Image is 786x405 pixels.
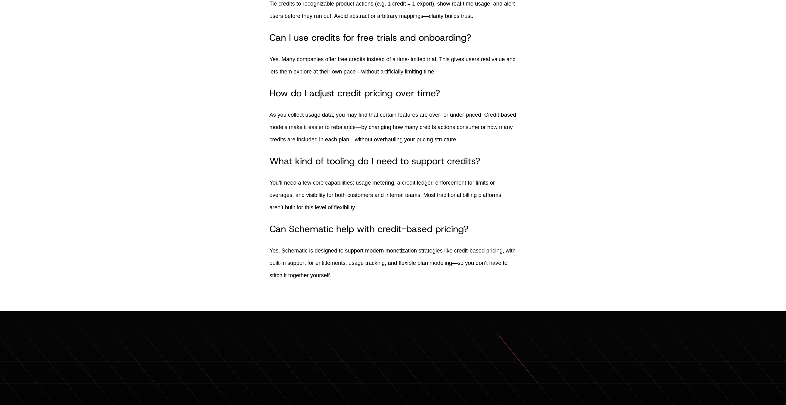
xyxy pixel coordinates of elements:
p: As you collect usage data, you may find that certain features are over- or under-priced. Credit-b... [269,109,517,146]
p: Yes. Schematic is designed to support modern monetization strategies like credit-based pricing, w... [269,244,517,282]
p: You’ll need a few core capabilities: usage metering, a credit ledger, enforcement for limits or o... [269,177,517,214]
h3: What kind of tooling do I need to support credits? [269,156,517,167]
h3: How do I adjust credit pricing over time? [269,88,517,99]
h3: Can I use credits for free trials and onboarding? [269,32,517,43]
p: Yes. Many companies offer free credits instead of a time-limited trial. This gives users real val... [269,53,517,78]
h3: Can Schematic help with credit-based pricing? [269,223,517,235]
